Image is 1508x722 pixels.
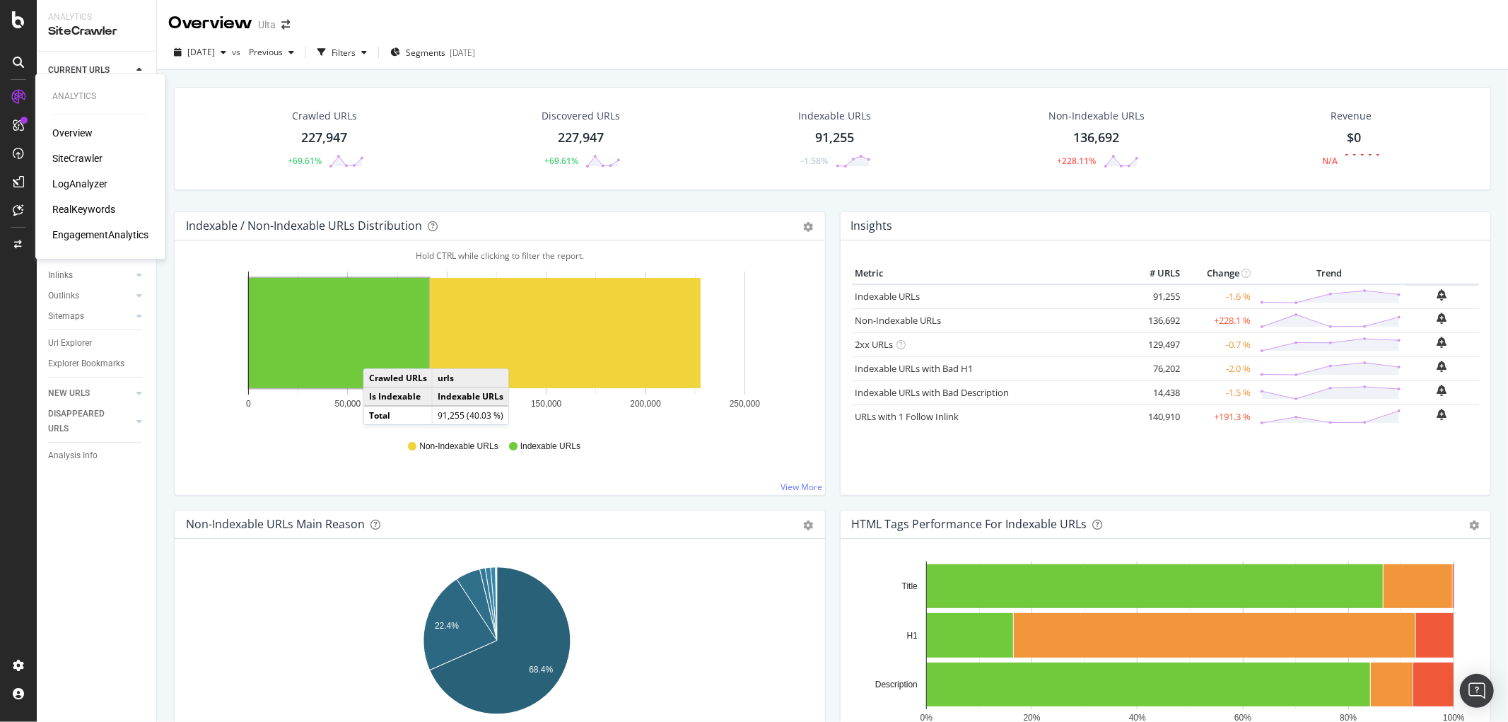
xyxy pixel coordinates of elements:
td: 14,438 [1127,380,1183,404]
div: Outlinks [48,289,79,303]
td: 136,692 [1127,308,1183,332]
td: Total [364,406,433,424]
a: SiteCrawler [52,152,103,166]
span: 2025 Aug. 20th [187,46,215,58]
div: bell-plus [1437,409,1447,420]
div: +69.61% [544,155,578,167]
div: +228.11% [1058,155,1097,167]
a: DISAPPEARED URLS [48,407,132,436]
td: -2.0 % [1183,356,1254,380]
button: Filters [312,41,373,64]
div: Analysis Info [48,448,98,463]
a: Inlinks [48,268,132,283]
span: $0 [1347,129,1361,146]
text: 0 [246,399,251,409]
div: gear [804,222,814,232]
td: -0.7 % [1183,332,1254,356]
div: +69.61% [288,155,322,167]
td: Crawled URLs [364,369,433,388]
h4: Insights [851,216,893,235]
span: Revenue [1331,109,1372,123]
button: [DATE] [168,41,232,64]
th: Metric [852,263,1128,284]
td: Is Indexable [364,388,433,407]
td: +191.3 % [1183,404,1254,429]
a: CURRENT URLS [48,63,132,78]
div: [DATE] [450,47,475,59]
a: URLs with 1 Follow Inlink [855,410,959,423]
text: 22.4% [435,621,459,631]
div: Overview [168,11,252,35]
div: 227,947 [301,129,347,147]
text: Title [901,581,918,591]
td: 129,497 [1127,332,1183,356]
text: 250,000 [730,399,761,409]
th: Change [1183,263,1254,284]
a: Sitemaps [48,309,132,324]
td: -1.6 % [1183,284,1254,309]
div: Crawled URLs [292,109,357,123]
a: Indexable URLs with Bad Description [855,386,1010,399]
a: Analysis Info [48,448,146,463]
div: gear [1469,520,1479,530]
div: bell-plus [1437,361,1447,372]
div: Explorer Bookmarks [48,356,124,371]
span: Segments [406,47,445,59]
div: Analytics [48,11,145,23]
div: Non-Indexable URLs [1048,109,1145,123]
text: 68.4% [529,665,553,675]
div: Filters [332,47,356,59]
a: Overview [52,127,93,141]
td: 140,910 [1127,404,1183,429]
div: Indexable / Non-Indexable URLs Distribution [186,219,422,233]
div: CURRENT URLS [48,63,110,78]
a: NEW URLS [48,386,132,401]
button: Segments[DATE] [385,41,481,64]
span: Previous [243,46,283,58]
a: 2xx URLs [855,338,894,351]
span: Indexable URLs [520,441,580,453]
div: 227,947 [558,129,604,147]
div: Inlinks [48,268,73,283]
td: 76,202 [1127,356,1183,380]
div: bell-plus [1437,385,1447,396]
td: Indexable URLs [432,388,508,407]
span: Non-Indexable URLs [419,441,498,453]
span: vs [232,46,243,58]
text: 150,000 [531,399,562,409]
div: DISAPPEARED URLS [48,407,119,436]
a: RealKeywords [52,203,115,217]
a: View More [781,481,823,493]
div: 136,692 [1074,129,1120,147]
div: Open Intercom Messenger [1460,674,1494,708]
td: +228.1 % [1183,308,1254,332]
div: Analytics [52,91,148,103]
text: H1 [906,631,918,641]
div: SiteCrawler [48,23,145,40]
td: urls [432,369,508,388]
div: bell-plus [1437,289,1447,301]
div: HTML Tags Performance for Indexable URLs [852,517,1087,531]
a: LogAnalyzer [52,177,107,192]
div: bell-plus [1437,313,1447,324]
div: Indexable URLs [798,109,871,123]
td: 91,255 [1127,284,1183,309]
text: 50,000 [335,399,361,409]
th: # URLS [1127,263,1183,284]
button: Previous [243,41,300,64]
div: -1.58% [802,155,829,167]
text: 200,000 [630,399,661,409]
a: Indexable URLs with Bad H1 [855,362,974,375]
svg: A chart. [186,263,807,427]
div: Sitemaps [48,309,84,324]
div: bell-plus [1437,337,1447,348]
a: Url Explorer [48,336,146,351]
td: 91,255 (40.03 %) [432,406,508,424]
th: Trend [1254,263,1405,284]
div: Discovered URLs [542,109,620,123]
